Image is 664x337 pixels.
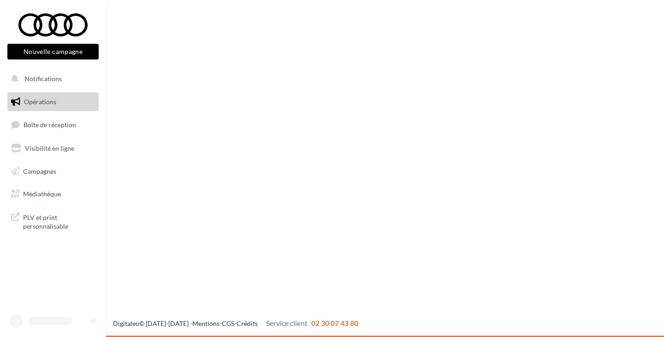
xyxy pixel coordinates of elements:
[192,319,219,327] a: Mentions
[6,69,97,89] button: Notifications
[7,44,99,59] button: Nouvelle campagne
[6,207,101,235] a: PLV et print personnalisable
[311,319,358,327] span: 02 30 07 43 80
[113,319,139,327] a: Digitaleo
[24,75,62,83] span: Notifications
[24,121,76,129] span: Boîte de réception
[6,184,101,204] a: Médiathèque
[23,211,95,231] span: PLV et print personnalisable
[6,92,101,112] a: Opérations
[25,144,74,152] span: Visibilité en ligne
[237,319,258,327] a: Crédits
[266,319,308,327] span: Service client
[6,162,101,181] a: Campagnes
[23,167,56,175] span: Campagnes
[222,319,234,327] a: CGS
[6,139,101,158] a: Visibilité en ligne
[23,190,61,198] span: Médiathèque
[24,98,56,106] span: Opérations
[113,319,358,327] span: © [DATE]-[DATE] - - -
[6,115,101,135] a: Boîte de réception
